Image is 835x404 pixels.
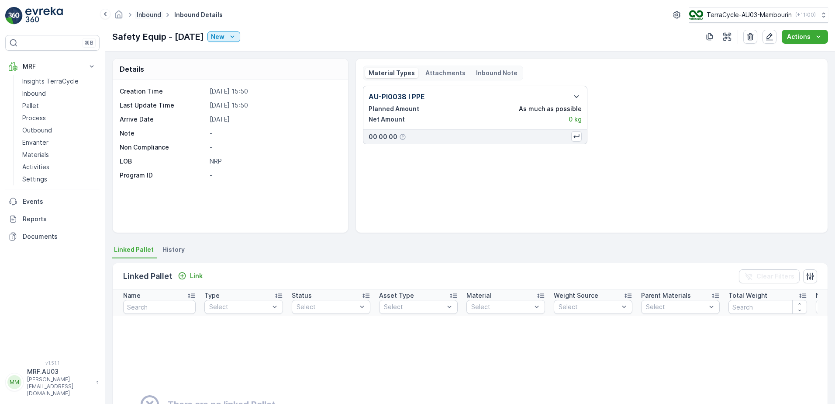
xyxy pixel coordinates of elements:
button: New [207,31,240,42]
a: Outbound [19,124,100,136]
a: Materials [19,149,100,161]
p: Envanter [22,138,48,147]
p: TerraCycle-AU03-Mambourin [707,10,792,19]
p: - [210,171,339,180]
a: Reports [5,210,100,228]
p: Note [120,129,206,138]
p: Planned Amount [369,104,419,113]
input: Search [123,300,196,314]
a: Pallet [19,100,100,112]
p: MRF.AU03 [27,367,92,376]
p: Parent Materials [641,291,691,300]
p: Activities [22,163,49,171]
p: Status [292,291,312,300]
p: [PERSON_NAME][EMAIL_ADDRESS][DOMAIN_NAME] [27,376,92,397]
p: Select [646,303,706,311]
a: Envanter [19,136,100,149]
p: Total Weight [728,291,767,300]
a: Homepage [114,13,124,21]
p: Insights TerraCycle [22,77,79,86]
input: Search [728,300,807,314]
p: Linked Pallet [123,270,173,282]
p: Name [123,291,141,300]
a: Inbound [137,11,161,18]
a: Insights TerraCycle [19,75,100,87]
p: Events [23,197,96,206]
p: ( +11:00 ) [795,11,816,18]
p: Actions [787,32,811,41]
p: Details [120,64,144,74]
img: logo_light-DOdMpM7g.png [25,7,63,24]
p: Settings [22,175,47,184]
p: Net Amount [369,115,405,124]
button: Link [174,271,206,281]
p: Program ID [120,171,206,180]
p: 0 kg [569,115,582,124]
img: logo [5,7,23,24]
img: image_D6FFc8H.png [689,10,703,20]
div: Help Tooltip Icon [399,133,406,140]
p: Material [466,291,491,300]
p: ⌘B [85,39,93,46]
p: Safety Equip - [DATE] [112,30,204,43]
p: - [210,129,339,138]
span: v 1.51.1 [5,360,100,366]
p: Last Update Time [120,101,206,110]
p: - [210,143,339,152]
p: Process [22,114,46,122]
a: Documents [5,228,100,245]
a: Inbound [19,87,100,100]
p: As much as possible [519,104,582,113]
p: Material Types [369,69,415,77]
p: Non Compliance [120,143,206,152]
p: NRP [210,157,339,166]
span: Linked Pallet [114,245,154,254]
p: Link [190,272,203,280]
p: Inbound [22,89,46,98]
p: New [211,32,224,41]
p: Attachments [425,69,466,77]
button: MRF [5,58,100,75]
p: Pallet [22,101,39,110]
p: Weight Source [554,291,598,300]
p: [DATE] 15:50 [210,87,339,96]
p: Select [559,303,619,311]
p: Select [297,303,357,311]
p: Type [204,291,220,300]
p: Asset Type [379,291,414,300]
p: LOB [120,157,206,166]
button: Clear Filters [739,269,800,283]
p: Select [471,303,531,311]
p: Documents [23,232,96,241]
a: Process [19,112,100,124]
button: Actions [782,30,828,44]
span: Inbound Details [173,10,224,19]
p: AU-PI0038 I PPE [369,91,425,102]
button: MMMRF.AU03[PERSON_NAME][EMAIL_ADDRESS][DOMAIN_NAME] [5,367,100,397]
p: Arrive Date [120,115,206,124]
p: MRF [23,62,82,71]
a: Settings [19,173,100,185]
div: MM [7,375,21,389]
p: [DATE] [210,115,339,124]
a: Events [5,193,100,210]
button: TerraCycle-AU03-Mambourin(+11:00) [689,7,828,23]
p: 00 00 00 [369,132,397,141]
a: Activities [19,161,100,173]
span: History [162,245,185,254]
p: Reports [23,215,96,223]
p: Select [209,303,269,311]
p: Creation Time [120,87,206,96]
p: Materials [22,150,49,159]
p: Inbound Note [476,69,518,77]
p: [DATE] 15:50 [210,101,339,110]
p: Select [384,303,444,311]
p: Outbound [22,126,52,135]
p: Clear Filters [756,272,794,281]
